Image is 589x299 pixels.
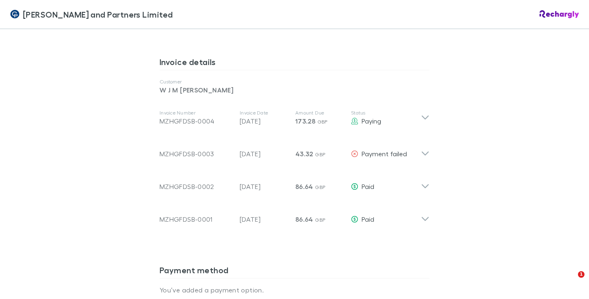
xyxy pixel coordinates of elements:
[153,200,436,232] div: MZHGFDSB-0001[DATE]86.64 GBPPaid
[561,271,581,291] iframe: Intercom live chat
[425,220,589,277] iframe: Intercom notifications message
[295,110,344,116] p: Amount Due
[295,215,313,223] span: 86.64
[362,182,374,190] span: Paid
[317,119,328,125] span: GBP
[160,85,429,95] p: W J M [PERSON_NAME]
[160,110,233,116] p: Invoice Number
[295,182,313,191] span: 86.64
[315,184,325,190] span: GBP
[160,214,233,224] div: MZHGFDSB-0001
[160,149,233,159] div: MZHGFDSB-0003
[315,217,325,223] span: GBP
[540,10,579,18] img: Rechargly Logo
[240,116,289,126] p: [DATE]
[362,150,407,157] span: Payment failed
[240,110,289,116] p: Invoice Date
[295,150,313,158] span: 43.32
[160,57,429,70] h3: Invoice details
[160,285,429,295] p: You’ve added a payment option.
[160,182,233,191] div: MZHGFDSB-0002
[295,117,315,125] span: 173.28
[23,8,173,20] span: [PERSON_NAME] and Partners Limited
[160,116,233,126] div: MZHGFDSB-0004
[160,265,429,278] h3: Payment method
[578,271,585,278] span: 1
[240,214,289,224] p: [DATE]
[351,110,421,116] p: Status
[240,149,289,159] p: [DATE]
[153,101,436,134] div: Invoice NumberMZHGFDSB-0004Invoice Date[DATE]Amount Due173.28 GBPStatusPaying
[153,167,436,200] div: MZHGFDSB-0002[DATE]86.64 GBPPaid
[160,79,429,85] p: Customer
[240,182,289,191] p: [DATE]
[315,151,325,157] span: GBP
[153,134,436,167] div: MZHGFDSB-0003[DATE]43.32 GBPPayment failed
[362,215,374,223] span: Paid
[10,9,20,19] img: Coates and Partners Limited's Logo
[362,117,381,125] span: Paying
